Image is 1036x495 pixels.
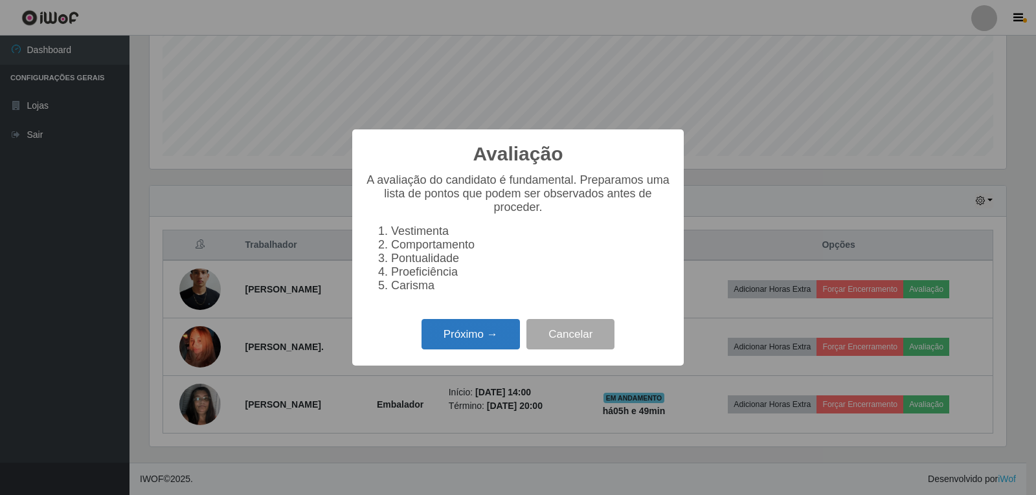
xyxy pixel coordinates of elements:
[526,319,614,349] button: Cancelar
[391,265,671,279] li: Proeficiência
[391,252,671,265] li: Pontualidade
[473,142,563,166] h2: Avaliação
[391,238,671,252] li: Comportamento
[391,279,671,292] li: Carisma
[391,225,671,238] li: Vestimenta
[365,173,671,214] p: A avaliação do candidato é fundamental. Preparamos uma lista de pontos que podem ser observados a...
[422,319,520,349] button: Próximo →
